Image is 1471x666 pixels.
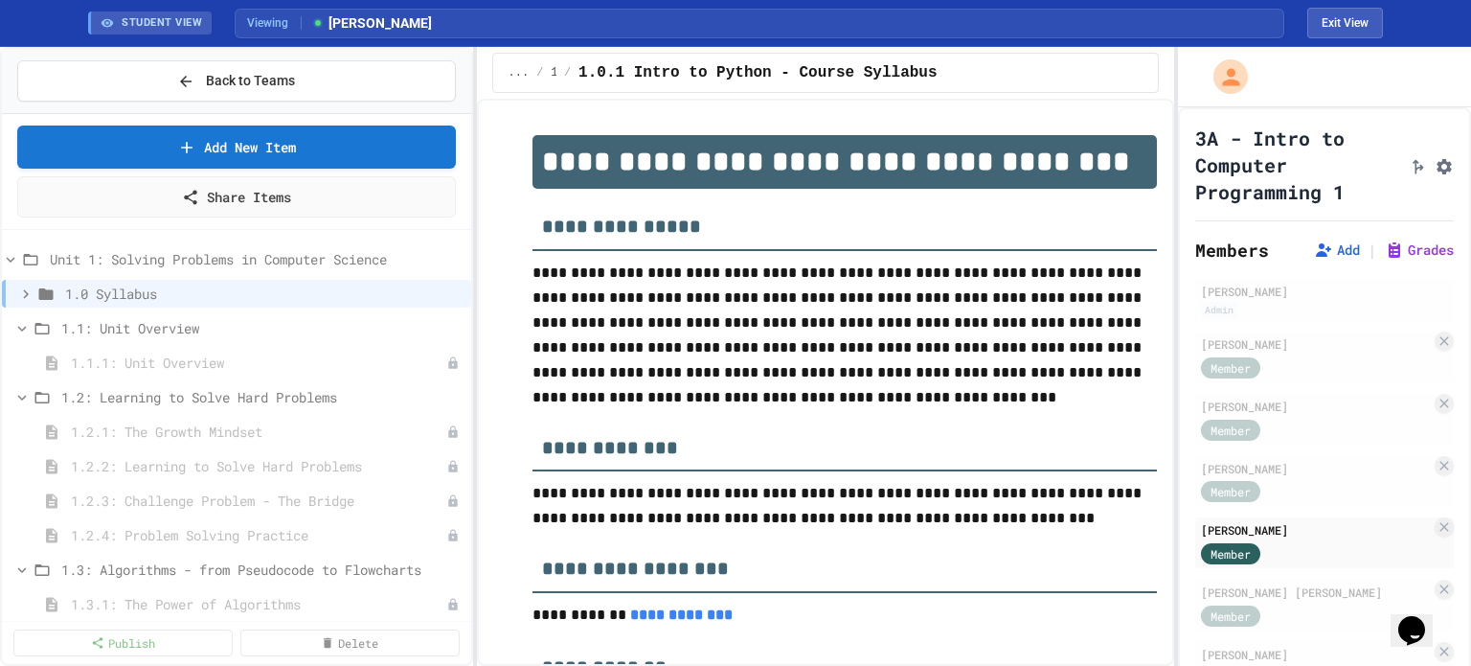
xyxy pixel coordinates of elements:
span: 1.0 Syllabus [65,284,464,304]
span: 1.0 Syllabus [551,65,556,80]
div: [PERSON_NAME] [1201,335,1431,353]
span: Viewing [247,14,302,32]
span: 1.2.4: Problem Solving Practice [71,525,446,545]
span: Member [1211,359,1251,377]
span: Member [1211,422,1251,439]
div: Unpublished [446,356,460,370]
span: STUDENT VIEW [122,15,202,32]
span: Unit 1: Solving Problems in Computer Science [50,249,464,269]
span: [PERSON_NAME] [311,13,432,34]
div: [PERSON_NAME] [1201,521,1431,539]
span: | [1368,239,1377,262]
span: / [536,65,543,80]
span: 1.3: Algorithms - from Pseudocode to Flowcharts [61,560,464,580]
div: My Account [1193,55,1253,99]
div: Unpublished [446,425,460,439]
span: 1.2: Learning to Solve Hard Problems [61,387,464,407]
span: Member [1211,608,1251,625]
span: Member [1211,483,1251,500]
span: 1.1.1: Unit Overview [71,353,446,373]
div: Unpublished [446,529,460,542]
div: [PERSON_NAME] [1201,398,1431,415]
span: 1.2.2: Learning to Solve Hard Problems [71,456,446,476]
div: [PERSON_NAME] [PERSON_NAME] [1201,584,1431,601]
a: Share Items [17,176,456,218]
button: Grades [1385,241,1454,260]
a: Delete [240,630,460,656]
h2: Members [1195,237,1269,264]
div: Admin [1201,302,1237,318]
button: Add [1314,241,1360,260]
span: 1.2.1: The Growth Mindset [71,422,446,442]
div: Unpublished [446,598,460,611]
span: 1.2.3: Challenge Problem - The Bridge [71,491,446,511]
span: / [564,65,571,80]
div: Unpublished [446,494,460,508]
span: ... [509,65,530,80]
iframe: chat widget [1391,589,1452,647]
span: 1.1: Unit Overview [61,318,464,338]
span: 1.0.1 Intro to Python - Course Syllabus [578,61,937,84]
div: [PERSON_NAME] [1201,646,1431,663]
button: Exit student view [1307,8,1383,38]
a: Add New Item [17,126,456,169]
div: Unpublished [446,460,460,473]
span: Member [1211,545,1251,563]
span: Back to Teams [206,71,295,91]
div: [PERSON_NAME] [1201,283,1448,300]
h1: 3A - Intro to Computer Programming 1 [1195,125,1400,205]
button: Back to Teams [17,60,456,102]
span: 1.3.1: The Power of Algorithms [71,594,446,614]
div: [PERSON_NAME] [1201,460,1431,477]
a: Publish [13,630,233,656]
button: Assignment Settings [1435,153,1454,176]
button: Click to see fork details [1408,153,1427,176]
